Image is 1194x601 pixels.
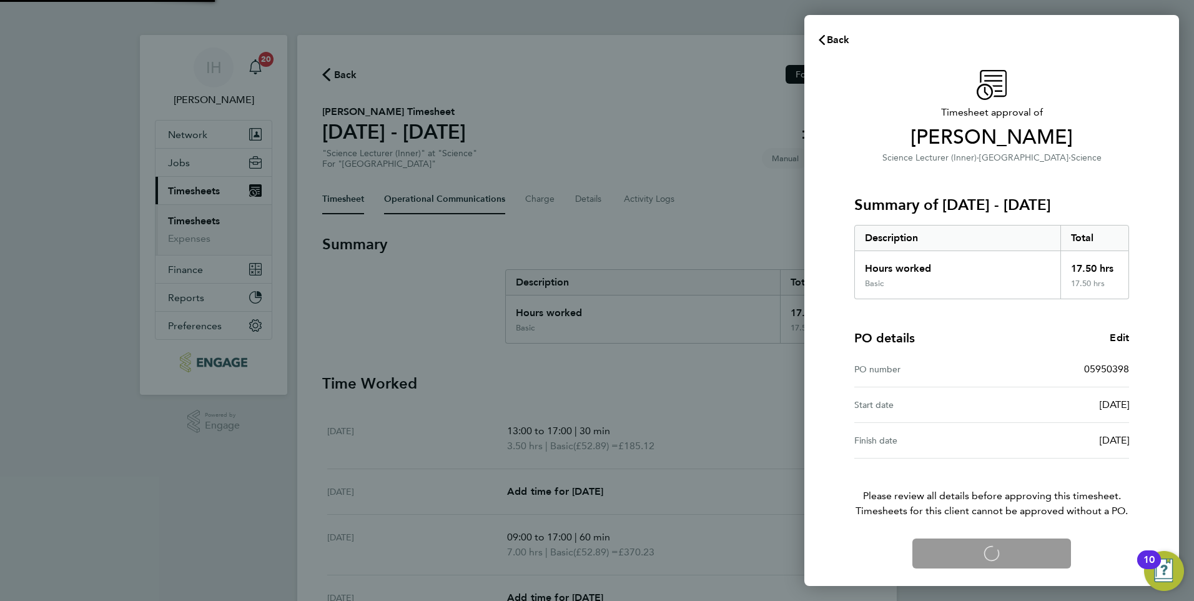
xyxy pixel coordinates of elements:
div: [DATE] [992,397,1129,412]
span: [GEOGRAPHIC_DATA] [979,152,1068,163]
span: Science [1071,152,1102,163]
button: Back [804,27,862,52]
span: Back [827,34,850,46]
span: Timesheet approval of [854,105,1129,120]
h3: Summary of [DATE] - [DATE] [854,195,1129,215]
button: Open Resource Center, 10 new notifications [1144,551,1184,591]
div: Total [1060,226,1129,251]
div: Basic [865,279,884,289]
div: Description [855,226,1060,251]
div: Start date [854,397,992,412]
span: [PERSON_NAME] [854,125,1129,150]
div: Summary of 22 - 28 Sep 2025 [854,225,1129,299]
span: Science Lecturer (Inner) [882,152,977,163]
div: PO number [854,362,992,377]
span: 05950398 [1084,363,1129,375]
div: Hours worked [855,251,1060,279]
div: Finish date [854,433,992,448]
span: Timesheets for this client cannot be approved without a PO. [839,504,1144,519]
span: · [977,152,979,163]
span: Edit [1110,332,1129,344]
span: · [1068,152,1071,163]
div: 10 [1143,560,1155,576]
h4: PO details [854,329,915,347]
div: 17.50 hrs [1060,251,1129,279]
div: 17.50 hrs [1060,279,1129,299]
p: Please review all details before approving this timesheet. [839,459,1144,519]
div: [DATE] [992,433,1129,448]
a: Edit [1110,330,1129,345]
